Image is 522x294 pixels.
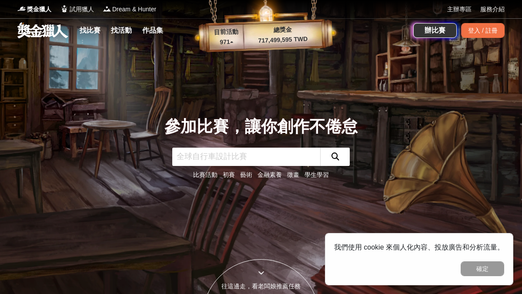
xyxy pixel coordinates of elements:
a: 作品集 [139,24,167,37]
p: 總獎金 [243,24,322,36]
a: Logo試用獵人 [60,5,94,14]
img: Logo [103,4,111,13]
p: 971 ▴ [209,37,244,47]
a: LogoDream & Hunter [103,5,156,14]
span: 試用獵人 [70,5,94,14]
input: 全球自行車設計比賽 [172,148,320,166]
a: Logo獎金獵人 [17,5,51,14]
a: 徵畫 [287,171,299,178]
div: 登入 / 註冊 [461,23,505,38]
p: 目前活動 [208,27,244,37]
a: 學生學習 [304,171,329,178]
a: 金融素養 [258,171,282,178]
p: 717,499,595 TWD [244,34,322,46]
a: 初賽 [223,171,235,178]
a: 辦比賽 [413,23,457,38]
a: 找比賽 [76,24,104,37]
a: 服務介紹 [480,5,505,14]
div: 往這邊走，看老闆娘推薦任務 [203,282,319,291]
a: 比賽活動 [193,171,217,178]
a: 藝術 [240,171,252,178]
a: 主辦專區 [447,5,472,14]
span: 獎金獵人 [27,5,51,14]
img: Logo [17,4,26,13]
a: 找活動 [107,24,135,37]
div: 參加比賽，讓你創作不倦怠 [164,115,358,139]
span: 我們使用 cookie 來個人化內容、投放廣告和分析流量。 [334,243,504,251]
img: Logo [60,4,69,13]
button: 確定 [461,261,504,276]
span: Dream & Hunter [112,5,156,14]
